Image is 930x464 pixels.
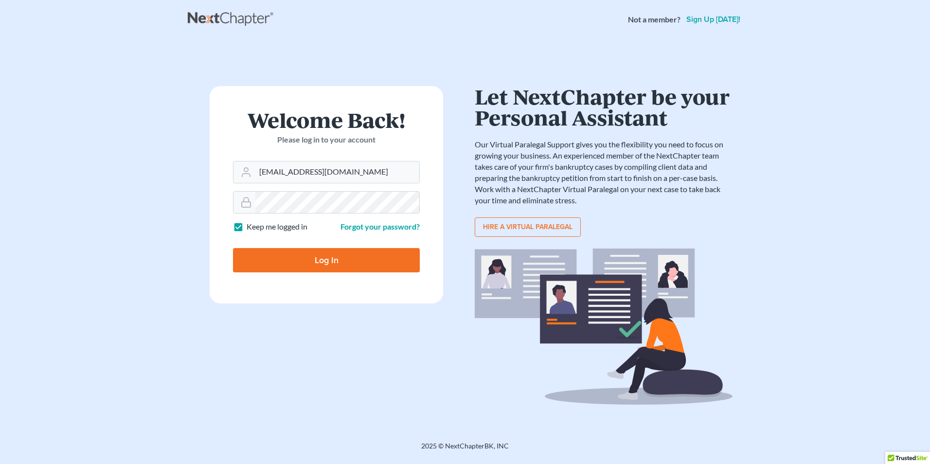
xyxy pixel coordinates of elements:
input: Log In [233,248,420,272]
strong: Not a member? [628,14,680,25]
a: Sign up [DATE]! [684,16,742,23]
div: 2025 © NextChapterBK, INC [188,441,742,459]
a: Hire a virtual paralegal [475,217,581,237]
h1: Let NextChapter be your Personal Assistant [475,86,733,127]
h1: Welcome Back! [233,109,420,130]
a: Forgot your password? [340,222,420,231]
img: virtual_paralegal_bg-b12c8cf30858a2b2c02ea913d52db5c468ecc422855d04272ea22d19010d70dc.svg [475,249,733,405]
label: Keep me logged in [247,221,307,232]
input: Email Address [255,161,419,183]
p: Our Virtual Paralegal Support gives you the flexibility you need to focus on growing your busines... [475,139,733,206]
p: Please log in to your account [233,134,420,145]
